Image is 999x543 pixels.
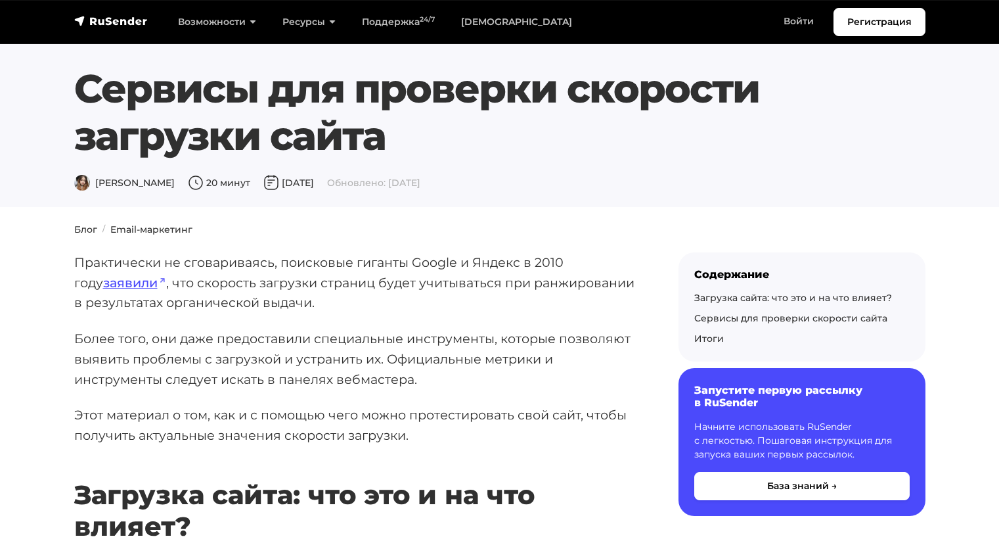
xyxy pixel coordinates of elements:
h1: Сервисы для проверки скорости загрузки сайта [74,65,853,160]
a: Регистрация [833,8,925,36]
a: Запустите первую рассылку в RuSender Начните использовать RuSender с легкостью. Пошаговая инструк... [678,368,925,515]
a: Загрузка сайта: что это и на что влияет? [694,292,892,304]
a: Поддержка24/7 [349,9,448,35]
p: Более того, они даже предоставили специальные инструменты, которые позволяют выявить проблемы с з... [74,329,636,389]
button: База знаний → [694,472,910,500]
h2: Загрузка сайта: что это и на что влияет? [74,440,636,542]
span: [DATE] [263,177,314,189]
a: Ресурсы [269,9,349,35]
div: Содержание [694,268,910,281]
li: Email-маркетинг [97,223,192,237]
img: Время чтения [188,175,204,191]
img: RuSender [74,14,148,28]
nav: breadcrumb [66,223,933,237]
p: Начните использовать RuSender с легкостью. Пошаговая инструкция для запуска ваших первых рассылок. [694,420,910,461]
a: Сервисы для проверки скорости сайта [694,312,887,324]
span: Обновлено: [DATE] [327,177,420,189]
a: Войти [770,8,827,35]
span: 20 минут [188,177,250,189]
a: Блог [74,224,97,235]
a: заявили [103,275,166,291]
img: Дата публикации [263,175,279,191]
span: [PERSON_NAME] [74,177,175,189]
p: Этот материал о том, как и с помощью чего можно протестировать свой сайт, чтобы получить актуальн... [74,405,636,445]
p: Практически не сговариваясь, поисковые гиганты Google и Яндекс в 2010 году , что скорость загрузк... [74,252,636,313]
a: Возможности [165,9,269,35]
a: Итоги [694,333,724,344]
h6: Запустите первую рассылку в RuSender [694,384,910,409]
sup: 24/7 [420,15,435,24]
a: [DEMOGRAPHIC_DATA] [448,9,585,35]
